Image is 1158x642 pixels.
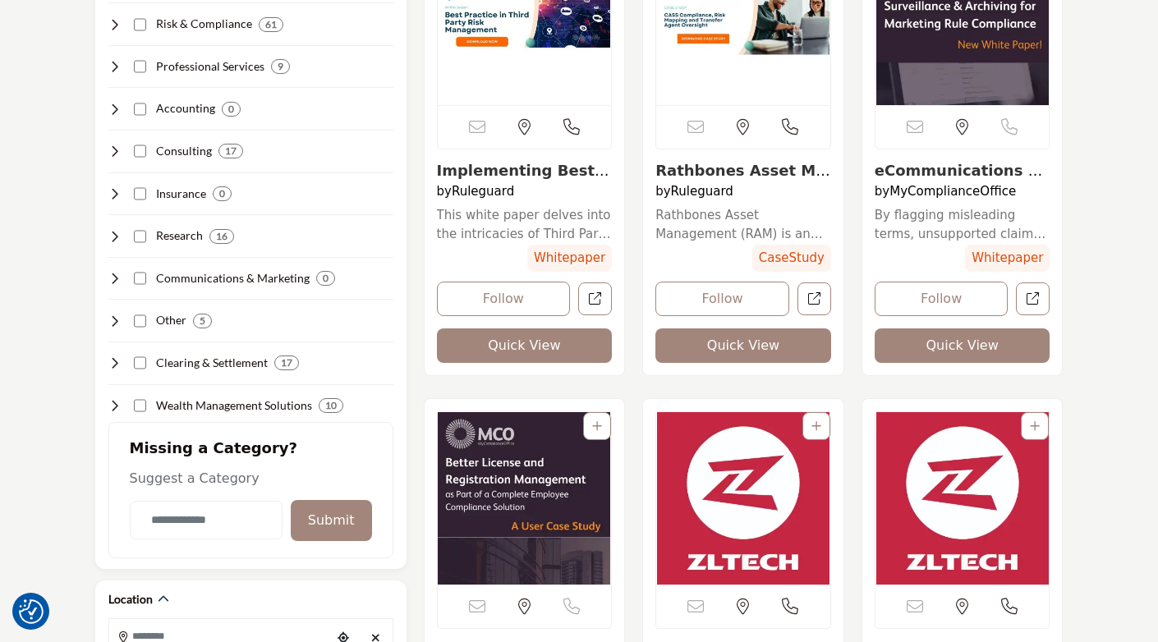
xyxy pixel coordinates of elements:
span: Suggest a Category [130,470,260,486]
h3: Implementing Best Practices in Third-Party Risk Management [437,162,613,180]
button: Consent Preferences [19,599,44,624]
div: 61 Results For Risk & Compliance [259,17,283,32]
span: Whitepaper [527,245,612,272]
h4: by [437,184,613,199]
b: 61 [265,19,277,30]
button: Quick View [437,328,613,363]
img: Revisit consent button [19,599,44,624]
button: Quick View [875,328,1050,363]
h2: Missing a Category? [130,439,372,469]
a: By flagging misleading terms, unsupported claims and ambiguous language, employee communications ... [875,206,1050,243]
a: View details about ruleguard [655,162,830,197]
a: View details about ruleguard [437,162,611,197]
h4: Research: Conducting market, financial, economic, and industry research for securities industry p... [156,227,203,244]
b: 17 [281,357,292,369]
a: View details about mycomplianceoffice [875,162,1050,197]
div: 0 Results For Communications & Marketing [316,271,335,286]
input: Select Risk & Compliance checkbox [134,18,147,31]
a: Rathbones Asset Management (RAM) is an active management house, offering a range of investment so... [655,206,831,243]
a: Add To List For Resource [811,420,821,433]
b: 0 [323,273,329,284]
button: Follow [655,282,789,316]
h4: by [875,184,1050,199]
button: Follow [875,282,1009,316]
i: Open Contact Info [782,598,798,615]
h4: Risk & Compliance: Helping securities industry firms manage risk, ensure compliance, and prevent ... [156,16,252,32]
input: Category Name [130,501,283,539]
a: View details about zl-technologies-inc [875,412,1050,585]
a: View details about mycomplianceoffice [438,412,612,585]
div: 17 Results For Clearing & Settlement [274,355,299,370]
a: Ruleguard [671,184,733,199]
input: Select Clearing & Settlement checkbox [134,356,147,369]
h4: Consulting: Providing strategic, operational, and technical consulting services to securities ind... [156,143,212,159]
div: 16 Results For Research [209,229,234,244]
input: Select Insurance checkbox [134,187,147,200]
a: Open Resources [1016,282,1050,316]
a: View details about zl-technologies-inc [656,412,830,585]
h4: Wealth Management Solutions: Providing comprehensive wealth management services to high-net-worth... [156,397,312,414]
div: 5 Results For Other [193,314,212,328]
div: 0 Results For Accounting [222,102,241,117]
i: Open Contact Info [563,119,580,135]
input: Select Consulting checkbox [134,144,147,158]
b: 10 [325,400,337,411]
button: Follow [437,282,571,316]
h4: by [655,184,831,199]
div: 10 Results For Wealth Management Solutions [319,398,343,413]
a: Add To List For Resource [1030,420,1040,433]
h4: Insurance: Offering insurance solutions to protect securities industry firms from various risks. [156,186,206,202]
a: Open Resources [797,282,831,316]
input: Select Accounting checkbox [134,103,147,116]
h4: Other: Encompassing various other services and organizations supporting the securities industry e... [156,312,186,328]
input: Select Communications & Marketing checkbox [134,272,147,285]
span: Whitepaper [965,245,1050,272]
h4: Communications & Marketing: Delivering marketing, public relations, and investor relations servic... [156,270,310,287]
h4: Accounting: Providing financial reporting, auditing, tax, and advisory services to securities ind... [156,100,215,117]
h3: Rathbones Asset Management Success Story [655,162,831,180]
h4: Clearing & Settlement: Facilitating the efficient processing, clearing, and settlement of securit... [156,355,268,371]
b: 17 [225,145,237,157]
img: User Case Study: Better License and Registration Management listing image [438,412,612,585]
span: CaseStudy [752,245,831,272]
a: MyComplianceOffice [889,184,1016,199]
h2: Location [108,591,153,608]
button: Quick View [655,328,831,363]
i: Open Contact Info [1001,598,1018,615]
h4: Professional Services: Delivering staffing, training, and outsourcing services to support securit... [156,58,264,75]
a: Open Resources [578,282,612,316]
b: 16 [216,231,227,242]
img: Leveraging Unstructured Data for AI listing image [656,412,830,585]
b: 0 [219,188,225,199]
b: 9 [278,61,283,72]
input: Select Other checkbox [134,314,147,328]
input: Select Professional Services checkbox [134,60,147,73]
div: 0 Results For Insurance [213,186,232,201]
button: Submit [291,500,372,541]
a: This white paper delves into the intricacies of Third Party Risk Management (TPRM) and explores t... [437,206,613,243]
input: Select Wealth Management Solutions checkbox [134,399,147,412]
div: 9 Results For Professional Services [271,59,290,74]
a: Ruleguard [452,184,514,199]
input: Select Research checkbox [134,230,147,243]
b: 5 [200,315,205,327]
i: Open Contact Info [782,119,798,135]
a: Add To List For Resource [592,420,602,433]
img: ZL Discovery Manager listing image [875,412,1050,585]
b: 0 [228,103,234,115]
h3: eCommunications Surveillance & Archiving for Marketing Rule Compliance [875,162,1050,180]
div: 17 Results For Consulting [218,144,243,158]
